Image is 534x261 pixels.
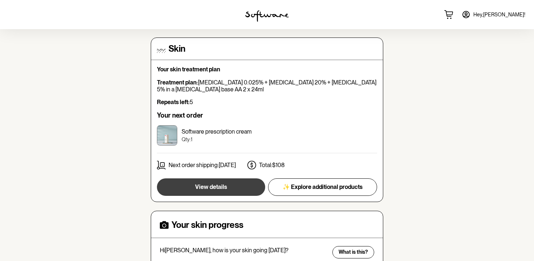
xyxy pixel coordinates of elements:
p: Qty: 1 [182,137,252,143]
p: Hi [PERSON_NAME] , how is your skin going [DATE]? [160,247,328,254]
h6: Your next order [157,111,377,119]
strong: Repeats left: [157,99,190,106]
span: What is this? [339,249,368,255]
span: ✨ Explore additional products [283,183,363,190]
span: View details [195,183,227,190]
p: Software prescription cream [182,128,252,135]
p: Next order shipping: [DATE] [169,162,236,169]
p: 5 [157,99,377,106]
h4: Your skin progress [171,220,243,230]
p: Your skin treatment plan [157,66,377,73]
p: Total: $108 [259,162,285,169]
span: Hey, [PERSON_NAME] ! [473,12,525,18]
button: View details [157,178,265,196]
h4: Skin [169,44,185,54]
p: [MEDICAL_DATA] 0.025% + [MEDICAL_DATA] 20% + [MEDICAL_DATA] 5% in a [MEDICAL_DATA] base AA 2 x 24ml [157,79,377,93]
strong: Treatment plan: [157,79,198,86]
button: What is this? [332,246,374,258]
img: software logo [245,10,289,22]
button: ✨ Explore additional products [268,178,377,196]
img: cktujnfao00003e5xv1847p5a.jpg [157,125,177,146]
a: Hey,[PERSON_NAME]! [457,6,530,23]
